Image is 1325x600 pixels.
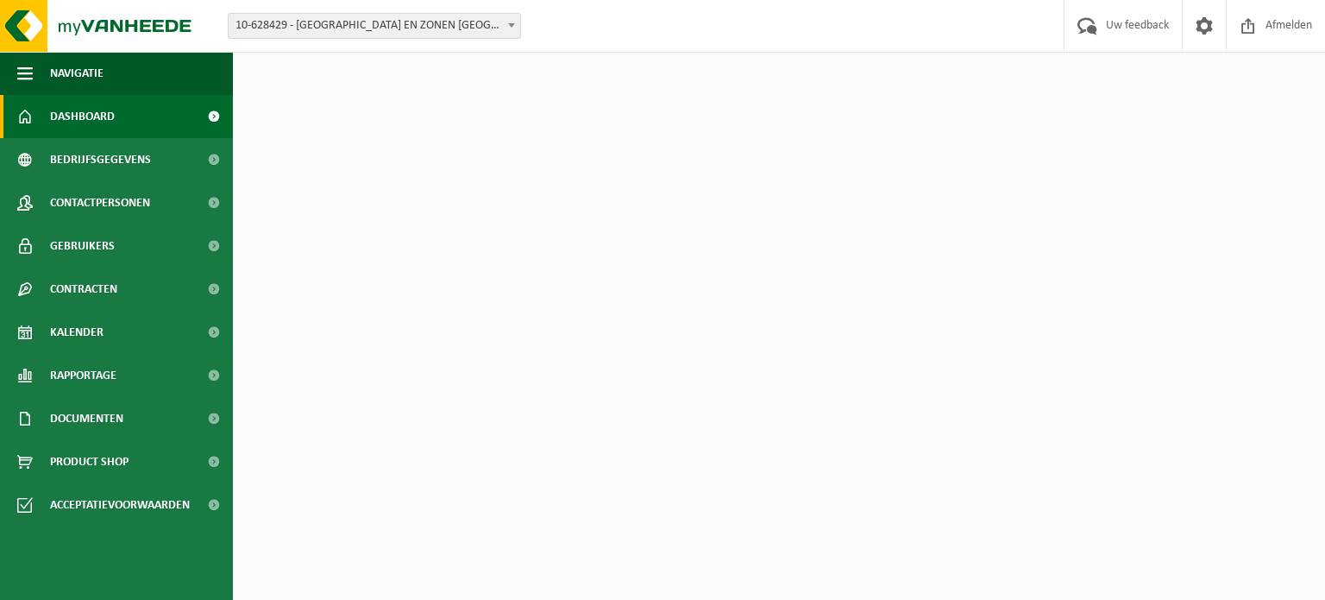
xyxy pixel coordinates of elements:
span: Kalender [50,311,104,354]
span: Contactpersonen [50,181,150,224]
span: Acceptatievoorwaarden [50,483,190,527]
span: Bedrijfsgegevens [50,138,151,181]
span: Product Shop [50,440,129,483]
span: Documenten [50,397,123,440]
span: 10-628429 - CASTELEYN EN ZONEN NV - MEULEBEKE [228,13,521,39]
span: 10-628429 - CASTELEYN EN ZONEN NV - MEULEBEKE [229,14,520,38]
span: Navigatie [50,52,104,95]
span: Gebruikers [50,224,115,268]
span: Dashboard [50,95,115,138]
span: Rapportage [50,354,116,397]
span: Contracten [50,268,117,311]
